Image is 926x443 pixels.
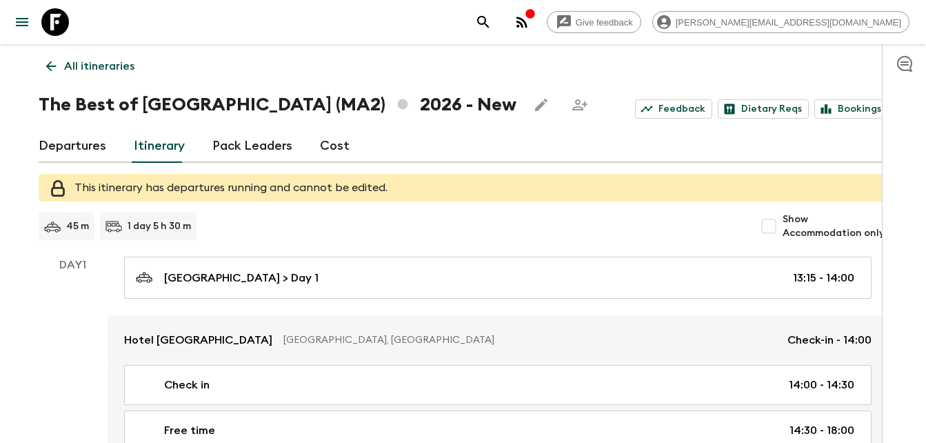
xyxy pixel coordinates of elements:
[39,91,516,119] h1: The Best of [GEOGRAPHIC_DATA] (MA2) 2026 - New
[124,365,872,405] a: Check in14:00 - 14:30
[718,99,809,119] a: Dietary Reqs
[668,17,909,28] span: [PERSON_NAME][EMAIL_ADDRESS][DOMAIN_NAME]
[787,332,872,348] p: Check-in - 14:00
[108,315,888,365] a: Hotel [GEOGRAPHIC_DATA][GEOGRAPHIC_DATA], [GEOGRAPHIC_DATA]Check-in - 14:00
[124,257,872,299] a: [GEOGRAPHIC_DATA] > Day 113:15 - 14:00
[39,130,106,163] a: Departures
[527,91,555,119] button: Edit this itinerary
[789,422,854,439] p: 14:30 - 18:00
[164,422,215,439] p: Free time
[568,17,641,28] span: Give feedback
[128,219,191,233] p: 1 day 5 h 30 m
[164,270,319,286] p: [GEOGRAPHIC_DATA] > Day 1
[547,11,641,33] a: Give feedback
[64,58,134,75] p: All itineraries
[793,270,854,286] p: 13:15 - 14:00
[134,130,185,163] a: Itinerary
[320,130,350,163] a: Cost
[652,11,909,33] div: [PERSON_NAME][EMAIL_ADDRESS][DOMAIN_NAME]
[814,99,888,119] a: Bookings
[39,257,108,273] p: Day 1
[635,99,712,119] a: Feedback
[124,332,272,348] p: Hotel [GEOGRAPHIC_DATA]
[164,377,210,393] p: Check in
[566,91,594,119] span: Share this itinerary
[783,213,887,240] span: Show Accommodation only
[470,8,497,36] button: search adventures
[39,52,142,80] a: All itineraries
[8,8,36,36] button: menu
[789,377,854,393] p: 14:00 - 14:30
[66,219,89,233] p: 45 m
[283,333,776,347] p: [GEOGRAPHIC_DATA], [GEOGRAPHIC_DATA]
[212,130,292,163] a: Pack Leaders
[74,182,387,193] span: This itinerary has departures running and cannot be edited.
